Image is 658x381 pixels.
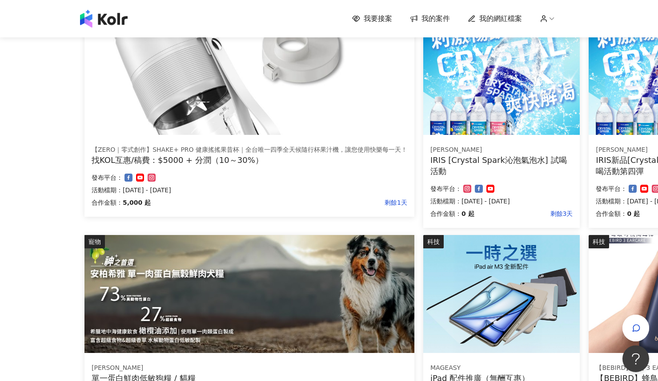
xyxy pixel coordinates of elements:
img: ⭐單一蛋白鮮肉低敏狗糧 / 貓糧 [84,235,414,353]
p: 發布平台： [430,183,461,194]
p: 發布平台： [92,172,123,183]
a: 我的網紅檔案 [468,14,522,24]
p: 剩餘1天 [151,197,407,208]
p: 合作金額： [596,208,627,219]
a: 我的案件 [410,14,450,24]
img: logo [80,10,128,28]
p: 5,000 起 [123,197,151,208]
img: iPad 全系列配件 [423,235,580,353]
p: 活動檔期：[DATE] - [DATE] [92,185,407,195]
a: 我要接案 [352,14,392,24]
img: Crystal Spark 沁泡氣泡水 [423,17,580,135]
div: 寵物 [84,235,105,248]
p: 活動檔期：[DATE] - [DATE] [430,196,573,207]
p: 發布平台： [596,183,627,194]
p: 合作金額： [430,208,461,219]
span: 我的案件 [421,14,450,24]
div: [PERSON_NAME] [92,364,407,373]
p: 0 起 [461,208,474,219]
div: 找KOL互惠/稿費：$5000 + 分潤（10～30%） [92,154,407,166]
div: MAGEASY [430,364,573,373]
div: IRIS [Crystal Spark沁泡氣泡水] 試喝活動 [430,154,573,177]
div: [PERSON_NAME] [430,146,573,154]
div: 【ZERO｜零式創作】SHAKE+ PRO 健康搖搖果昔杯｜全台唯一四季全天候隨行杯果汁機，讓您使用快樂每一天！ [92,146,407,154]
p: 合作金額： [92,197,123,208]
div: 科技 [589,235,609,248]
div: 科技 [423,235,444,248]
span: 我的網紅檔案 [479,14,522,24]
p: 0 起 [627,208,640,219]
img: 【ZERO｜零式創作】SHAKE+ pro 健康搖搖果昔杯｜全台唯一四季全天候隨行杯果汁機，讓您使用快樂每一天！ [84,17,414,135]
iframe: Help Scout Beacon - Open [622,345,649,372]
span: 我要接案 [364,14,392,24]
p: 剩餘3天 [474,208,573,219]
